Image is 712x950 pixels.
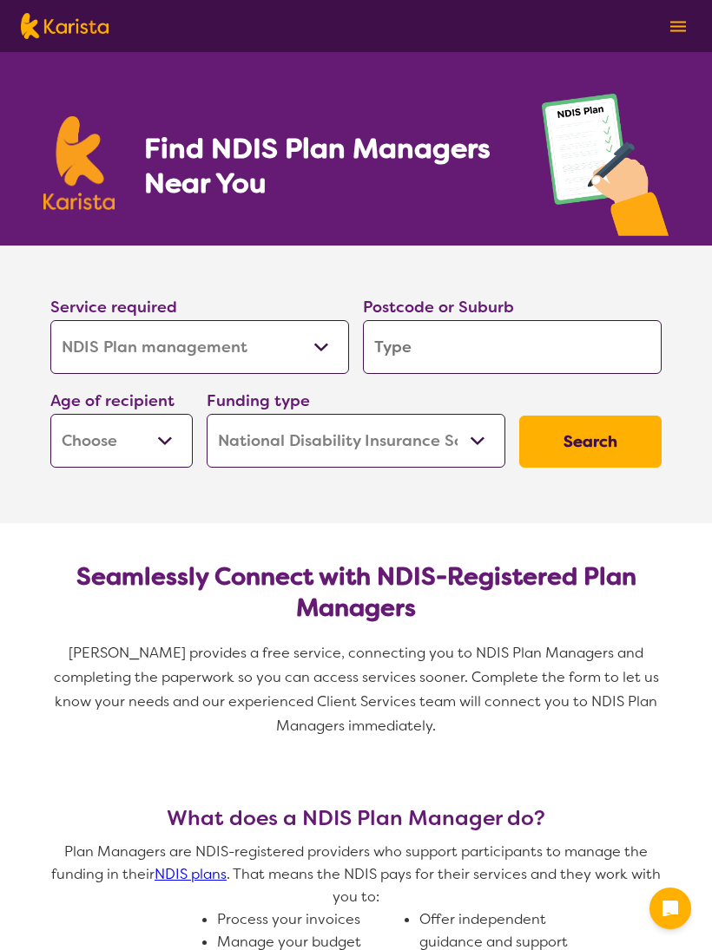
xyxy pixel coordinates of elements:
label: Age of recipient [50,390,175,411]
img: Karista logo [43,116,115,210]
a: NDIS plans [155,865,227,883]
input: Type [363,320,662,374]
li: Process your invoices [217,908,405,931]
img: plan-management [542,94,669,246]
label: Service required [50,297,177,318]
button: Search [519,416,662,468]
p: Plan Managers are NDIS-registered providers who support participants to manage the funding in the... [43,841,669,908]
img: menu [670,21,686,32]
label: Funding type [207,390,310,411]
h3: What does a NDIS Plan Manager do? [43,806,669,830]
h1: Find NDIS Plan Managers Near You [144,131,507,200]
label: Postcode or Suburb [363,297,514,318]
img: Karista logo [21,13,109,39]
h2: Seamlessly Connect with NDIS-Registered Plan Managers [64,561,648,624]
span: [PERSON_NAME] provides a free service, connecting you to NDIS Plan Managers and completing the pa... [54,644,663,735]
